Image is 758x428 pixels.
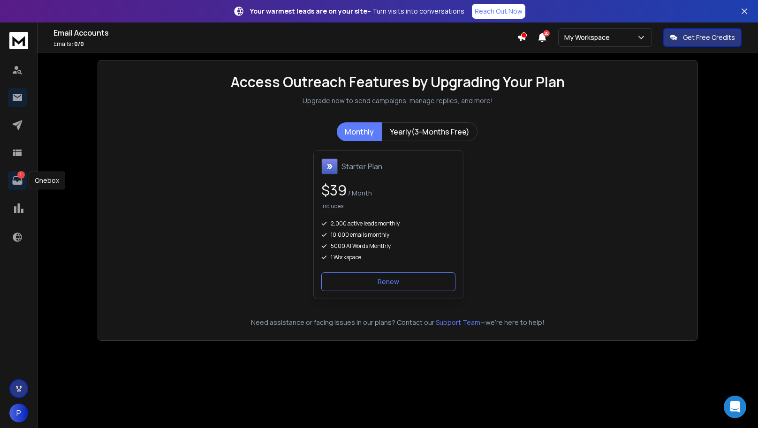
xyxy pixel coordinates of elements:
[321,203,343,212] p: Includes
[29,172,65,189] div: Onebox
[250,7,464,16] p: – Turn visits into conversations
[9,32,28,49] img: logo
[303,96,493,105] p: Upgrade now to send campaigns, manage replies, and more!
[17,171,25,179] p: 1
[321,242,455,250] div: 5000 AI Words Monthly
[564,33,614,42] p: My Workspace
[683,33,735,42] p: Get Free Credits
[663,28,742,47] button: Get Free Credits
[321,231,455,239] div: 10,000 emails monthly
[472,4,525,19] a: Reach Out Now
[321,254,455,261] div: 1 Workspace
[321,272,455,291] button: Renew
[321,180,347,200] span: $ 39
[724,396,746,418] div: Open Intercom Messenger
[382,122,478,141] button: Yearly(3-Months Free)
[53,27,517,38] h1: Email Accounts
[321,158,338,174] img: Starter Plan icon
[8,171,27,190] a: 1
[347,188,372,197] span: / Month
[475,7,523,16] p: Reach Out Now
[341,161,382,172] h1: Starter Plan
[53,40,517,48] p: Emails :
[337,122,382,141] button: Monthly
[9,404,28,422] button: P
[543,30,550,37] span: 20
[111,318,684,327] p: Need assistance or facing issues in our plans? Contact our —we're here to help!
[321,220,455,227] div: 2,000 active leads monthly
[231,74,565,90] h1: Access Outreach Features by Upgrading Your Plan
[250,7,367,15] strong: Your warmest leads are on your site
[436,318,480,327] button: Support Team
[74,40,84,48] span: 0 / 0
